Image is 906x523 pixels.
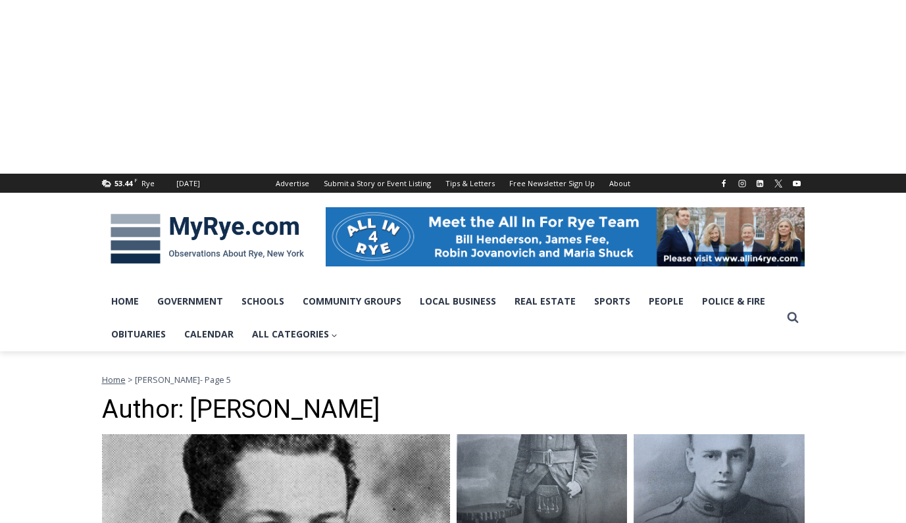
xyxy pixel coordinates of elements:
[716,176,732,191] a: Facebook
[243,318,347,351] a: All Categories
[505,285,585,318] a: Real Estate
[411,285,505,318] a: Local Business
[316,174,438,193] a: Submit a Story or Event Listing
[585,285,640,318] a: Sports
[102,285,148,318] a: Home
[293,285,411,318] a: Community Groups
[752,176,768,191] a: Linkedin
[734,176,750,191] a: Instagram
[102,395,805,425] h1: Author: [PERSON_NAME]
[102,374,126,386] a: Home
[693,285,774,318] a: Police & Fire
[268,174,316,193] a: Advertise
[128,374,133,386] span: >
[114,178,132,188] span: 53.44
[781,306,805,330] button: View Search Form
[134,176,138,184] span: F
[148,285,232,318] a: Government
[102,318,175,351] a: Obituaries
[135,374,200,386] span: [PERSON_NAME]
[252,327,338,341] span: All Categories
[141,178,155,189] div: Rye
[268,174,638,193] nav: Secondary Navigation
[640,285,693,318] a: People
[602,174,638,193] a: About
[770,176,786,191] a: X
[175,318,243,351] a: Calendar
[176,178,200,189] div: [DATE]
[438,174,502,193] a: Tips & Letters
[102,205,313,273] img: MyRye.com
[102,285,781,351] nav: Primary Navigation
[326,207,805,266] img: All in for Rye
[102,373,805,386] div: - Page 5
[789,176,805,191] a: YouTube
[502,174,602,193] a: Free Newsletter Sign Up
[232,285,293,318] a: Schools
[102,373,805,386] nav: Breadcrumbs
